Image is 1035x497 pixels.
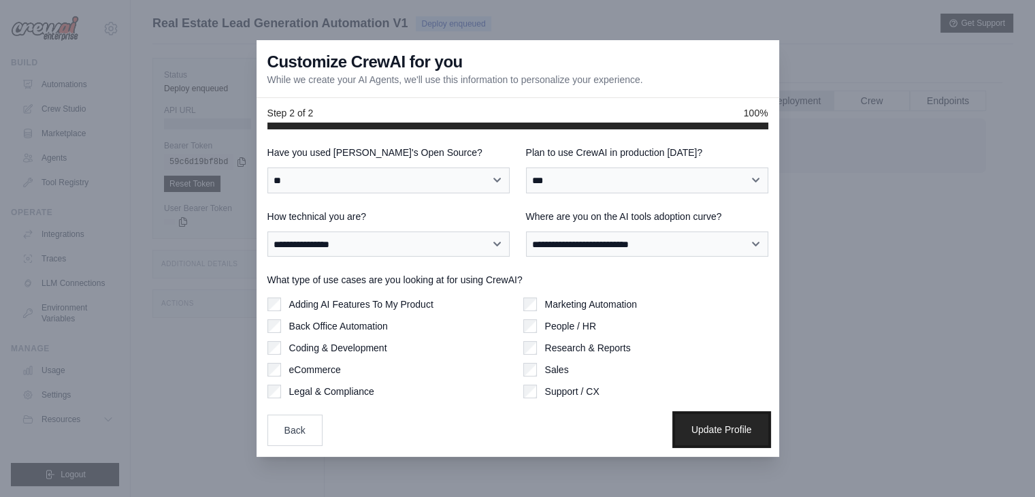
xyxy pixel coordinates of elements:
label: Back Office Automation [289,319,388,333]
p: While we create your AI Agents, we'll use this information to personalize your experience. [267,73,643,86]
label: How technical you are? [267,210,510,223]
label: Marketing Automation [545,298,637,311]
button: Update Profile [675,414,768,445]
button: Back [267,415,323,446]
label: Support / CX [545,385,599,398]
span: 100% [744,106,768,120]
label: Adding AI Features To My Product [289,298,433,311]
label: Plan to use CrewAI in production [DATE]? [526,146,768,159]
label: Research & Reports [545,341,631,355]
label: Coding & Development [289,341,387,355]
label: Where are you on the AI tools adoption curve? [526,210,768,223]
iframe: Chat Widget [967,432,1035,497]
label: Have you used [PERSON_NAME]'s Open Source? [267,146,510,159]
label: What type of use cases are you looking at for using CrewAI? [267,273,768,287]
label: People / HR [545,319,596,333]
h3: Customize CrewAI for you [267,51,463,73]
label: eCommerce [289,363,341,376]
label: Sales [545,363,569,376]
span: Step 2 of 2 [267,106,314,120]
label: Legal & Compliance [289,385,374,398]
